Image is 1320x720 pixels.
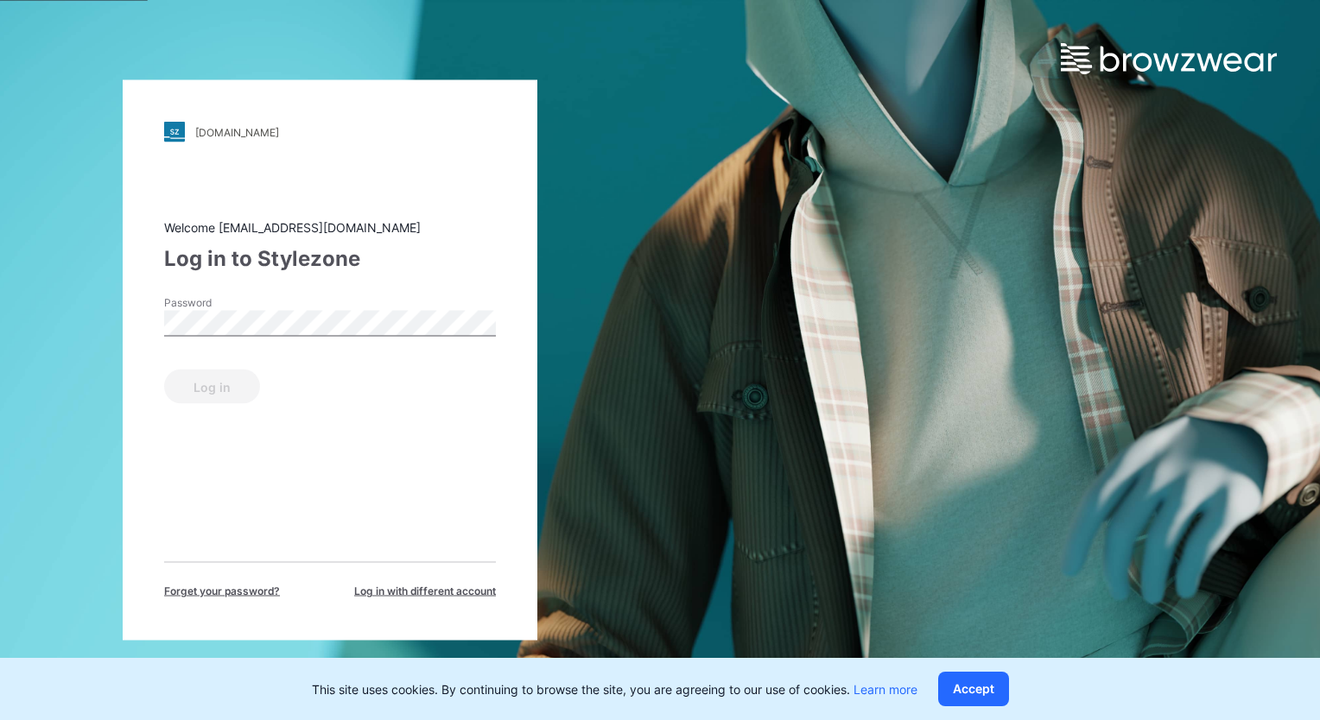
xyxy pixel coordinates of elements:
[164,122,185,142] img: stylezone-logo.562084cfcfab977791bfbf7441f1a819.svg
[854,682,917,697] a: Learn more
[195,125,279,138] div: [DOMAIN_NAME]
[164,295,285,311] label: Password
[312,680,917,698] p: This site uses cookies. By continuing to browse the site, you are agreeing to our use of cookies.
[1061,43,1277,74] img: browzwear-logo.e42bd6dac1945053ebaf764b6aa21510.svg
[164,122,496,142] a: [DOMAIN_NAME]
[164,218,496,237] div: Welcome [EMAIL_ADDRESS][DOMAIN_NAME]
[164,584,280,599] span: Forget your password?
[164,243,496,275] div: Log in to Stylezone
[938,672,1009,706] button: Accept
[354,584,496,599] span: Log in with different account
